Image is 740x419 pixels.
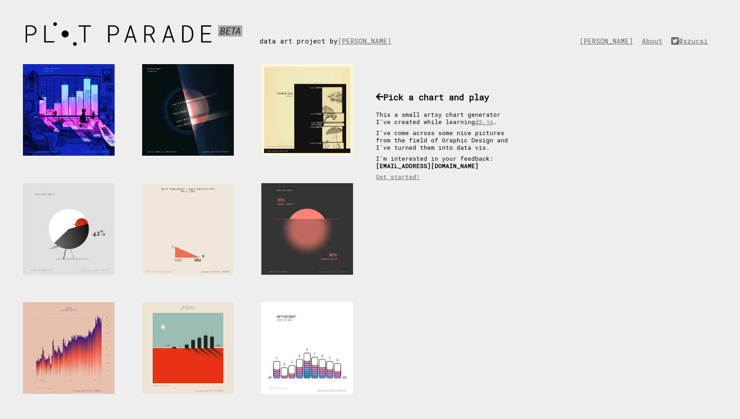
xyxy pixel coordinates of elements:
[671,37,712,45] a: @szucsi
[338,37,396,45] a: [PERSON_NAME]
[376,91,518,103] h3: Pick a chart and play
[376,155,518,169] p: I'm interested in your feedback:
[642,37,667,45] a: About
[376,129,518,151] p: I've come across some nice pictures from the field of Graphic Design and I've turned them into da...
[260,18,405,45] div: data art project by
[376,111,518,125] p: This a small artsy chart generator I've created while learning .
[580,37,638,45] a: [PERSON_NAME]
[376,162,479,169] b: [EMAIL_ADDRESS][DOMAIN_NAME]
[475,118,493,125] a: d3.js
[376,173,420,180] a: Get started!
